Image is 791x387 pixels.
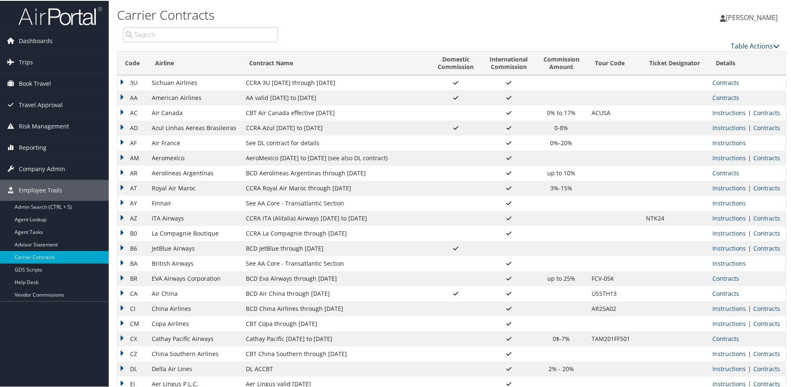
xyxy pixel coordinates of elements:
[242,180,430,195] td: CCRA Royal Air Maroc through [DATE]
[117,270,148,285] td: BR
[117,51,148,74] th: Code: activate to sort column descending
[148,165,242,180] td: Aerolineas Argentinas
[148,255,242,270] td: British Airways
[753,349,780,357] a: View Contracts
[117,210,148,225] td: AZ
[117,315,148,331] td: CM
[712,274,739,282] a: View Contracts
[536,165,587,180] td: up to 10%
[117,5,563,23] h1: Carrier Contracts
[753,319,780,327] a: View Contracts
[242,135,430,150] td: See DL contract for details
[712,108,746,116] a: View Ticketing Instructions
[753,108,780,116] a: View Contracts
[642,210,708,225] td: NTK24
[712,259,746,267] a: View Ticketing Instructions
[536,51,587,74] th: CommissionAmount: activate to sort column ascending
[242,150,430,165] td: AeroMexico [DATE] to [DATE] (see also DL contract)
[746,364,753,372] span: |
[117,285,148,300] td: CA
[19,115,69,136] span: Risk Management
[712,198,746,206] a: View Ticketing Instructions
[430,51,482,74] th: DomesticCommission: activate to sort column ascending
[587,105,642,120] td: ACUSA
[148,315,242,331] td: Copa Airlines
[746,108,753,116] span: |
[746,379,753,387] span: |
[117,135,148,150] td: AF
[242,90,430,105] td: AA valid [DATE] to [DATE]
[536,331,587,346] td: 0$-7%
[746,228,753,236] span: |
[712,304,746,312] a: View Ticketing Instructions
[18,5,102,25] img: airportal-logo.png
[148,285,242,300] td: Air China
[117,240,148,255] td: B6
[753,183,780,191] a: View Contracts
[746,213,753,221] span: |
[536,361,587,376] td: 2% - 20%
[117,255,148,270] td: BA
[148,331,242,346] td: Cathay Pacific Airways
[536,180,587,195] td: 3%-15%
[117,180,148,195] td: AT
[19,72,51,93] span: Book Travel
[712,78,739,86] a: View Contracts
[587,300,642,315] td: AR25A02
[712,334,739,342] a: View Contracts
[242,165,430,180] td: BCD Aerolineas Argentinas through [DATE]
[117,120,148,135] td: AD
[148,90,242,105] td: American Airlines
[117,300,148,315] td: CI
[753,123,780,131] a: View Contracts
[753,243,780,251] a: View Contracts
[746,349,753,357] span: |
[117,195,148,210] td: AY
[746,304,753,312] span: |
[148,225,242,240] td: La Compagnie Boutique
[19,179,62,200] span: Employee Tools
[242,105,430,120] td: CBT Air Canada effective [DATE]
[19,136,46,157] span: Reporting
[117,74,148,90] td: 3U
[242,331,430,346] td: Cathay Pacific [DATE] to [DATE]
[642,51,708,74] th: Ticket Designator: activate to sort column ascending
[712,243,746,251] a: View Ticketing Instructions
[726,12,778,21] span: [PERSON_NAME]
[712,213,746,221] a: View Ticketing Instructions
[242,195,430,210] td: See AA Core - Transatlantic Section
[536,270,587,285] td: up to 25%
[746,123,753,131] span: |
[712,228,746,236] a: View Ticketing Instructions
[19,51,33,72] span: Trips
[712,93,739,101] a: View Contracts
[19,158,65,179] span: Company Admin
[117,165,148,180] td: AR
[148,180,242,195] td: Royal Air Maroc
[117,346,148,361] td: CZ
[712,183,746,191] a: View Ticketing Instructions
[536,120,587,135] td: 0-8%
[242,210,430,225] td: CCRA ITA (Alitalia) Airways [DATE] to [DATE]
[148,195,242,210] td: Finnair
[587,270,642,285] td: FCV-05K
[753,379,780,387] a: View Contracts
[242,315,430,331] td: CBT Copa through [DATE]
[536,105,587,120] td: 0% to 17%
[242,361,430,376] td: DL ACCBT
[242,346,430,361] td: CBT China Southern through [DATE]
[148,300,242,315] td: China Airlines
[19,30,53,51] span: Dashboards
[587,285,642,300] td: US5TH13
[746,243,753,251] span: |
[720,4,786,29] a: [PERSON_NAME]
[242,74,430,90] td: CCRA 3U [DATE] through [DATE]
[117,150,148,165] td: AM
[712,123,746,131] a: View Ticketing Instructions
[242,120,430,135] td: CCRA Azul [DATE] to [DATE]
[712,289,739,297] a: View Contracts
[712,319,746,327] a: View Ticketing Instructions
[117,225,148,240] td: B0
[731,41,780,50] a: Table Actions
[242,255,430,270] td: See AA Core - Transatlantic Section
